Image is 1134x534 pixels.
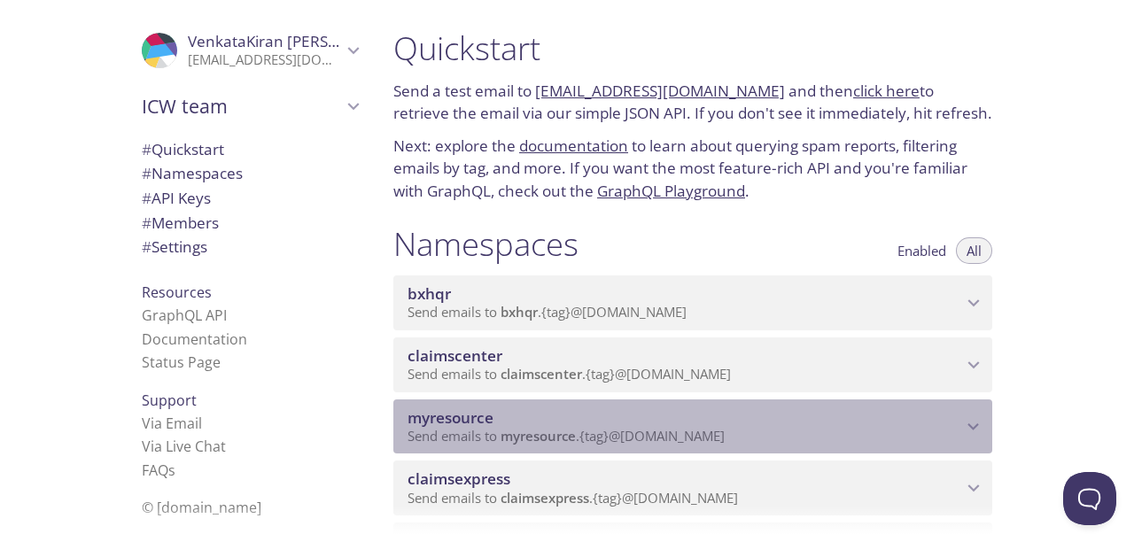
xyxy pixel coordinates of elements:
[501,303,538,321] span: bxhqr
[142,352,221,372] a: Status Page
[142,236,207,257] span: Settings
[128,83,372,129] div: ICW team
[142,498,261,517] span: © [DOMAIN_NAME]
[128,161,372,186] div: Namespaces
[408,283,451,304] span: bxhqr
[408,365,731,383] span: Send emails to . {tag} @[DOMAIN_NAME]
[408,427,725,445] span: Send emails to . {tag} @[DOMAIN_NAME]
[128,235,372,259] div: Team Settings
[142,391,197,410] span: Support
[393,275,992,330] div: bxhqr namespace
[393,80,992,125] p: Send a test email to and then to retrieve the email via our simple JSON API. If you don't see it ...
[887,237,957,264] button: Enabled
[393,135,992,203] p: Next: explore the to learn about querying spam reports, filtering emails by tag, and more. If you...
[142,139,151,159] span: #
[408,345,502,366] span: claimscenter
[142,188,151,208] span: #
[501,489,589,507] span: claimsexpress
[853,81,920,101] a: click here
[142,460,175,480] a: FAQ
[128,21,372,80] div: VenkataKiran Chavali
[956,237,992,264] button: All
[408,303,687,321] span: Send emails to . {tag} @[DOMAIN_NAME]
[142,163,151,183] span: #
[501,365,582,383] span: claimscenter
[408,407,493,428] span: myresource
[1063,472,1116,525] iframe: Help Scout Beacon - Open
[142,236,151,257] span: #
[168,460,175,480] span: s
[142,188,211,208] span: API Keys
[501,427,576,445] span: myresource
[142,139,224,159] span: Quickstart
[142,282,212,302] span: Resources
[142,414,202,433] a: Via Email
[408,489,738,507] span: Send emails to . {tag} @[DOMAIN_NAME]
[128,186,372,211] div: API Keys
[128,211,372,236] div: Members
[408,468,510,489] span: claimsexpress
[188,31,407,51] span: VenkataKiran [PERSON_NAME]
[142,329,247,349] a: Documentation
[393,399,992,454] div: myresource namespace
[188,51,342,69] p: [EMAIL_ADDRESS][DOMAIN_NAME]
[142,306,227,325] a: GraphQL API
[393,460,992,515] div: claimsexpress namespace
[519,135,628,156] a: documentation
[142,437,226,456] a: Via Live Chat
[142,213,151,233] span: #
[128,137,372,162] div: Quickstart
[142,213,219,233] span: Members
[393,224,579,264] h1: Namespaces
[597,181,745,201] a: GraphQL Playground
[393,28,992,68] h1: Quickstart
[393,337,992,392] div: claimscenter namespace
[142,94,342,119] span: ICW team
[142,163,243,183] span: Namespaces
[535,81,785,101] a: [EMAIL_ADDRESS][DOMAIN_NAME]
